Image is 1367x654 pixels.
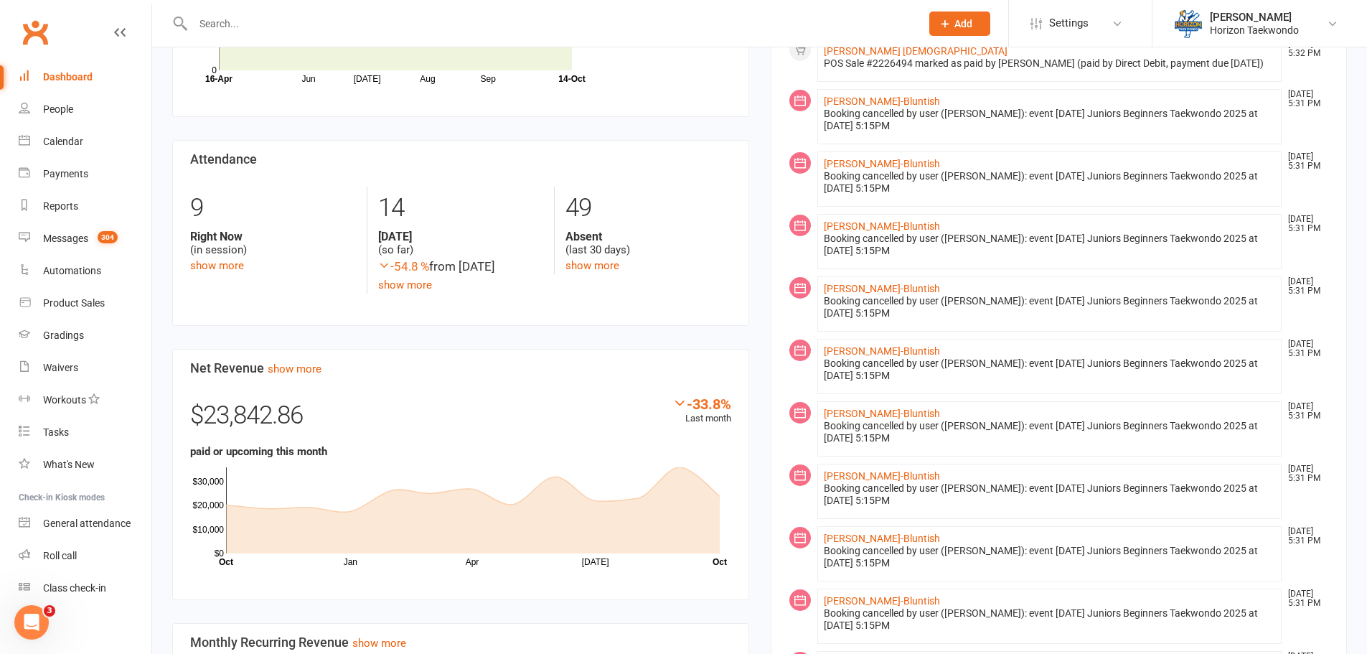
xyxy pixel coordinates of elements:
[1281,39,1328,58] time: [DATE] 5:32 PM
[43,362,78,373] div: Waivers
[19,93,151,126] a: People
[824,533,940,544] a: [PERSON_NAME]-Bluntish
[824,345,940,357] a: [PERSON_NAME]-Bluntish
[43,518,131,529] div: General attendance
[43,200,78,212] div: Reports
[824,595,940,607] a: [PERSON_NAME]-Bluntish
[190,152,731,167] h3: Attendance
[565,187,731,230] div: 49
[43,459,95,470] div: What's New
[824,358,1276,382] div: Booking cancelled by user ([PERSON_NAME]): event [DATE] Juniors Beginners Taekwondo 2025 at [DATE...
[824,108,1276,132] div: Booking cancelled by user ([PERSON_NAME]): event [DATE] Juniors Beginners Taekwondo 2025 at [DATE...
[352,637,406,650] a: show more
[44,605,55,617] span: 3
[1281,402,1328,421] time: [DATE] 5:31 PM
[14,605,49,640] iframe: Intercom live chat
[43,168,88,179] div: Payments
[19,190,151,223] a: Reports
[190,230,356,257] div: (in session)
[190,187,356,230] div: 9
[1281,340,1328,358] time: [DATE] 5:31 PM
[1281,527,1328,546] time: [DATE] 5:31 PM
[43,233,88,244] div: Messages
[190,361,731,375] h3: Net Revenue
[1281,464,1328,483] time: [DATE] 5:31 PM
[1281,277,1328,296] time: [DATE] 5:31 PM
[824,158,940,169] a: [PERSON_NAME]-Bluntish
[19,255,151,287] a: Automations
[190,445,327,458] strong: paid or upcoming this month
[672,396,731,426] div: Last month
[19,158,151,190] a: Payments
[19,540,151,572] a: Roll call
[824,420,1276,444] div: Booking cancelled by user ([PERSON_NAME]): event [DATE] Juniors Beginners Taekwondo 2025 at [DATE...
[824,545,1276,569] div: Booking cancelled by user ([PERSON_NAME]): event [DATE] Juniors Beginners Taekwondo 2025 at [DATE...
[43,330,84,341] div: Gradings
[19,449,151,481] a: What's New
[19,61,151,93] a: Dashboard
[1281,215,1328,233] time: [DATE] 5:31 PM
[1210,24,1299,37] div: Horizon Taekwondo
[19,384,151,416] a: Workouts
[1281,589,1328,608] time: [DATE] 5:31 PM
[565,230,731,243] strong: Absent
[190,259,244,272] a: show more
[43,71,93,83] div: Dashboard
[190,635,731,650] h3: Monthly Recurring Revenue
[43,103,73,115] div: People
[672,396,731,411] div: -33.8%
[19,319,151,352] a: Gradings
[824,408,940,419] a: [PERSON_NAME]-Bluntish
[43,582,106,594] div: Class check-in
[824,295,1276,319] div: Booking cancelled by user ([PERSON_NAME]): event [DATE] Juniors Beginners Taekwondo 2025 at [DATE...
[43,136,83,147] div: Calendar
[378,259,429,274] span: -54.8 %
[43,265,101,276] div: Automations
[1174,9,1203,38] img: thumb_image1625461565.png
[565,259,619,272] a: show more
[19,352,151,384] a: Waivers
[19,508,151,540] a: General attendance kiosk mode
[43,297,105,309] div: Product Sales
[268,363,321,375] a: show more
[378,187,543,230] div: 14
[1281,152,1328,171] time: [DATE] 5:31 PM
[378,230,543,257] div: (so far)
[1210,11,1299,24] div: [PERSON_NAME]
[824,170,1276,195] div: Booking cancelled by user ([PERSON_NAME]): event [DATE] Juniors Beginners Taekwondo 2025 at [DATE...
[824,470,940,482] a: [PERSON_NAME]-Bluntish
[824,95,940,107] a: [PERSON_NAME]-Bluntish
[824,45,1007,57] a: [PERSON_NAME] [DEMOGRAPHIC_DATA]
[19,223,151,255] a: Messages 304
[565,230,731,257] div: (last 30 days)
[929,11,990,36] button: Add
[824,283,940,294] a: [PERSON_NAME]-Bluntish
[190,230,356,243] strong: Right Now
[824,220,940,232] a: [PERSON_NAME]-Bluntish
[190,396,731,443] div: $23,842.86
[19,416,151,449] a: Tasks
[824,57,1276,70] div: POS Sale #2226494 marked as paid by [PERSON_NAME] (paid by Direct Debit, payment due [DATE])
[378,257,543,276] div: from [DATE]
[824,607,1276,632] div: Booking cancelled by user ([PERSON_NAME]): event [DATE] Juniors Beginners Taekwondo 2025 at [DATE...
[1281,90,1328,108] time: [DATE] 5:31 PM
[43,394,86,406] div: Workouts
[19,287,151,319] a: Product Sales
[17,14,53,50] a: Clubworx
[824,482,1276,507] div: Booking cancelled by user ([PERSON_NAME]): event [DATE] Juniors Beginners Taekwondo 2025 at [DATE...
[19,126,151,158] a: Calendar
[43,550,77,561] div: Roll call
[954,18,972,29] span: Add
[378,230,543,243] strong: [DATE]
[43,426,69,438] div: Tasks
[189,14,911,34] input: Search...
[19,572,151,604] a: Class kiosk mode
[824,233,1276,257] div: Booking cancelled by user ([PERSON_NAME]): event [DATE] Juniors Beginners Taekwondo 2025 at [DATE...
[378,279,432,291] a: show more
[1049,7,1089,39] span: Settings
[98,231,118,243] span: 304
